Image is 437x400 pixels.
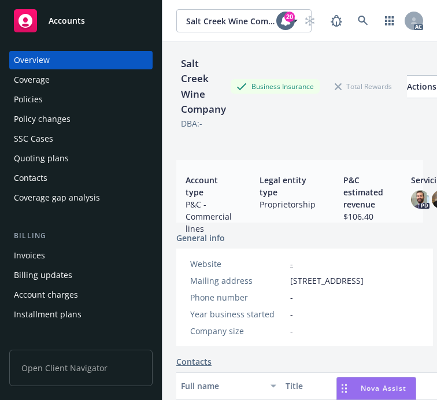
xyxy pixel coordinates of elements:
[9,149,153,168] a: Quoting plans
[14,246,45,265] div: Invoices
[9,350,153,386] span: Open Client Navigator
[186,174,232,198] span: Account type
[9,266,153,284] a: Billing updates
[9,305,153,324] a: Installment plans
[284,12,295,22] div: 20
[290,258,293,269] a: -
[14,149,69,168] div: Quoting plans
[9,110,153,128] a: Policy changes
[378,9,401,32] a: Switch app
[9,71,153,89] a: Coverage
[186,15,277,27] span: Salt Creek Wine Company
[337,377,351,399] div: Drag to move
[290,291,293,303] span: -
[9,188,153,207] a: Coverage gap analysis
[176,355,212,368] a: Contacts
[49,16,85,25] span: Accounts
[298,9,321,32] a: Start snowing
[14,129,53,148] div: SSC Cases
[9,129,153,148] a: SSC Cases
[329,79,398,94] div: Total Rewards
[190,275,286,287] div: Mailing address
[361,383,406,393] span: Nova Assist
[14,188,100,207] div: Coverage gap analysis
[186,198,232,235] span: P&C - Commercial lines
[9,5,153,37] a: Accounts
[176,232,225,244] span: General info
[343,210,383,223] span: $106.40
[14,305,82,324] div: Installment plans
[260,174,316,198] span: Legal entity type
[14,51,50,69] div: Overview
[9,169,153,187] a: Contacts
[176,9,312,32] button: Salt Creek Wine Company
[9,230,153,242] div: Billing
[290,308,293,320] span: -
[176,56,231,117] div: Salt Creek Wine Company
[9,90,153,109] a: Policies
[181,117,202,129] div: DBA: -
[286,380,368,392] div: Title
[290,275,364,287] span: [STREET_ADDRESS]
[351,9,375,32] a: Search
[14,266,72,284] div: Billing updates
[9,246,153,265] a: Invoices
[190,308,286,320] div: Year business started
[176,372,281,400] button: Full name
[14,71,50,89] div: Coverage
[260,198,316,210] span: Proprietorship
[343,174,383,210] span: P&C estimated revenue
[336,377,416,400] button: Nova Assist
[190,258,286,270] div: Website
[9,51,153,69] a: Overview
[14,110,71,128] div: Policy changes
[14,169,47,187] div: Contacts
[14,90,43,109] div: Policies
[190,291,286,303] div: Phone number
[281,372,386,400] button: Title
[190,325,286,337] div: Company size
[231,79,320,94] div: Business Insurance
[411,190,429,209] img: photo
[290,325,293,337] span: -
[9,286,153,304] a: Account charges
[14,286,78,304] div: Account charges
[325,9,348,32] a: Report a Bug
[181,380,264,392] div: Full name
